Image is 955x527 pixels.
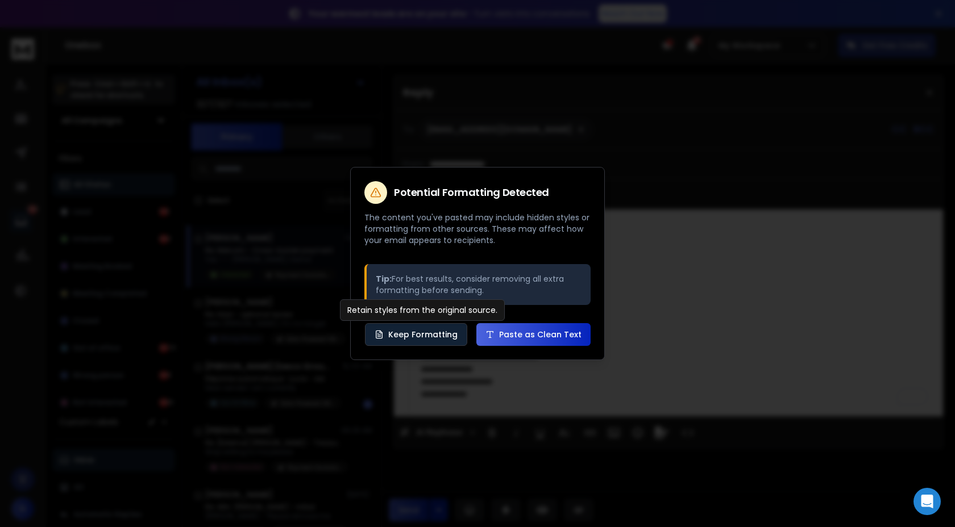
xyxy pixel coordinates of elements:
button: Keep Formatting [365,323,467,346]
p: The content you've pasted may include hidden styles or formatting from other sources. These may a... [364,212,591,246]
div: Open Intercom Messenger [914,488,941,515]
div: Retain styles from the original source. [340,299,505,321]
p: For best results, consider removing all extra formatting before sending. [376,273,582,296]
strong: Tip: [376,273,392,285]
button: Paste as Clean Text [476,323,591,346]
h2: Potential Formatting Detected [394,187,549,198]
